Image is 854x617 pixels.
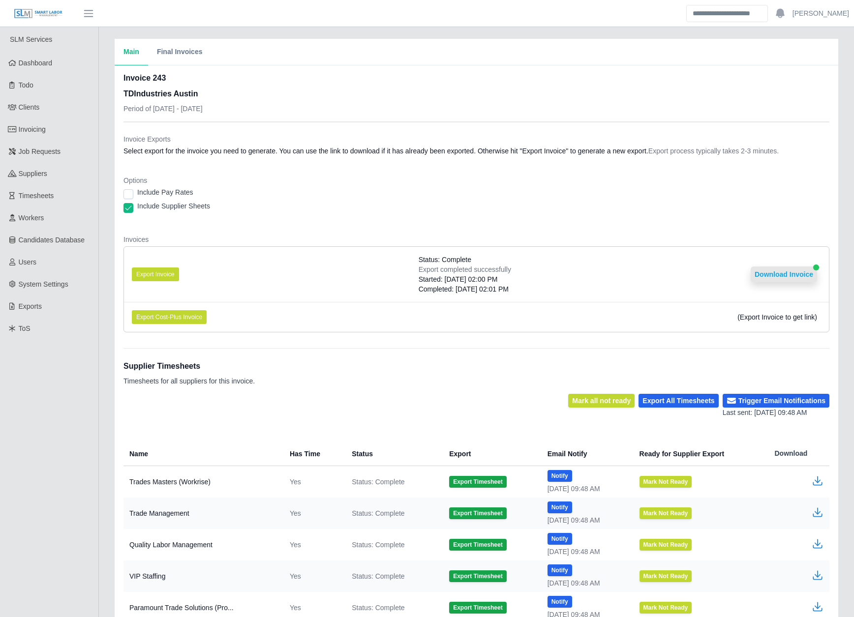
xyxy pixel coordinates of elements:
[449,570,506,582] button: Export Timesheet
[639,394,718,408] button: Export All Timesheets
[449,507,506,519] button: Export Timesheet
[137,187,193,197] label: Include Pay Rates
[282,560,344,592] td: Yes
[123,176,829,185] dt: Options
[123,104,203,114] p: Period of [DATE] - [DATE]
[123,235,829,244] dt: Invoices
[137,201,210,211] label: Include Supplier Sheets
[441,441,539,466] th: Export
[10,35,52,43] span: SLM Services
[282,441,344,466] th: Has Time
[123,88,203,100] h3: TDIndustries Austin
[123,146,829,156] dd: Select export for the invoice you need to generate. You can use the link to download if it has al...
[640,476,692,488] button: Mark Not Ready
[751,270,817,278] a: Download Invoice
[19,302,42,310] span: Exports
[344,441,441,466] th: Status
[640,507,692,519] button: Mark Not Ready
[793,8,849,19] a: [PERSON_NAME]
[419,284,511,294] div: Completed: [DATE] 02:01 PM
[123,466,282,498] td: Trades Masters (Workrise)
[548,564,572,576] button: Notify
[737,313,817,321] span: (Export Invoice to get link)
[548,515,624,525] div: [DATE] 09:48 AM
[19,192,54,200] span: Timesheets
[123,360,255,372] h1: Supplier Timesheets
[449,476,506,488] button: Export Timesheet
[540,441,632,466] th: Email Notify
[632,441,767,466] th: Ready for Supplier Export
[19,147,61,155] span: Job Requests
[648,147,779,155] span: Export process typically takes 2-3 minutes.
[548,470,572,482] button: Notify
[19,214,44,222] span: Workers
[123,134,829,144] dt: Invoice Exports
[352,571,404,581] span: Status: Complete
[148,39,212,65] button: Final Invoices
[115,39,148,65] button: Main
[568,394,635,408] button: Mark all not ready
[19,236,85,244] span: Candidates Database
[419,264,511,274] div: Export completed successfully
[19,170,47,177] span: Suppliers
[123,529,282,560] td: Quality Labor Management
[352,603,404,613] span: Status: Complete
[123,441,282,466] th: Name
[282,529,344,560] td: Yes
[352,477,404,487] span: Status: Complete
[282,498,344,529] td: Yes
[123,498,282,529] td: Trade Management
[132,267,179,281] button: Export Invoice
[449,602,506,614] button: Export Timesheet
[352,508,404,518] span: Status: Complete
[352,540,404,550] span: Status: Complete
[686,5,768,22] input: Search
[19,81,33,89] span: Todo
[19,103,40,111] span: Clients
[282,466,344,498] td: Yes
[123,376,255,386] p: Timesheets for all suppliers for this invoice.
[548,533,572,545] button: Notify
[132,310,207,324] button: Export Cost-Plus Invoice
[548,547,624,557] div: [DATE] 09:48 AM
[548,484,624,494] div: [DATE] 09:48 AM
[751,266,817,282] button: Download Invoice
[19,59,53,67] span: Dashboard
[123,560,282,592] td: VIP Staffing
[766,441,829,466] th: Download
[419,274,511,284] div: Started: [DATE] 02:00 PM
[548,596,572,608] button: Notify
[123,72,203,84] h2: Invoice 243
[640,602,692,614] button: Mark Not Ready
[14,8,63,19] img: SLM Logo
[548,578,624,588] div: [DATE] 09:48 AM
[640,570,692,582] button: Mark Not Ready
[723,394,829,408] button: Trigger Email Notifications
[19,125,46,133] span: Invoicing
[19,280,68,288] span: System Settings
[419,255,471,264] span: Status: Complete
[19,258,37,266] span: Users
[640,539,692,551] button: Mark Not Ready
[548,501,572,513] button: Notify
[723,408,829,418] div: Last sent: [DATE] 09:48 AM
[19,324,30,332] span: ToS
[449,539,506,551] button: Export Timesheet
